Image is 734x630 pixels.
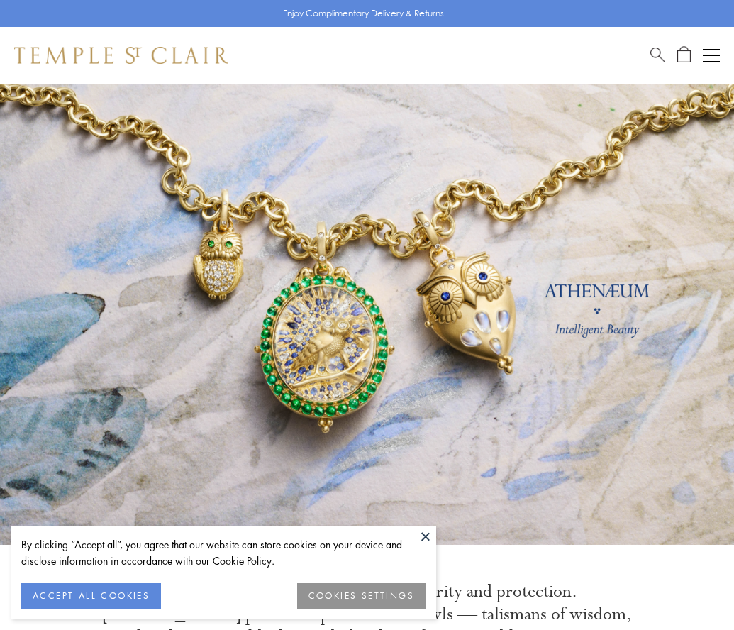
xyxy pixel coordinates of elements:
[650,46,665,64] a: Search
[21,583,161,609] button: ACCEPT ALL COOKIES
[677,46,691,64] a: Open Shopping Bag
[297,583,426,609] button: COOKIES SETTINGS
[283,6,444,21] p: Enjoy Complimentary Delivery & Returns
[21,536,426,569] div: By clicking “Accept all”, you agree that our website can store cookies on your device and disclos...
[703,47,720,64] button: Open navigation
[14,47,228,64] img: Temple St. Clair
